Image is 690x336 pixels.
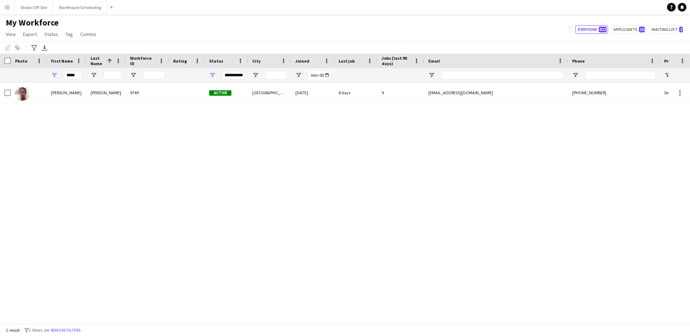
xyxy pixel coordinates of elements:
input: Email Filter Input [441,71,563,80]
span: 19 [639,27,645,32]
span: Last Name [91,55,104,66]
span: View [6,31,16,37]
div: [PERSON_NAME] [86,83,126,103]
div: 9749 [126,83,169,103]
button: Shows Off-Site [15,0,53,14]
span: Status [44,31,58,37]
div: [PERSON_NAME] [47,83,86,103]
span: Export [23,31,37,37]
img: Jamal Roberts [15,86,29,101]
div: 8 days [334,83,377,103]
div: [EMAIL_ADDRESS][DOMAIN_NAME] [424,83,568,103]
a: Tag [63,29,76,39]
a: Comms [77,29,99,39]
button: Open Filter Menu [209,72,216,78]
span: Profile [664,58,678,64]
input: Last Name Filter Input [103,71,121,80]
span: Email [428,58,440,64]
input: City Filter Input [265,71,287,80]
button: Open Filter Menu [252,72,259,78]
span: First Name [51,58,73,64]
div: 9 [377,83,424,103]
button: Open Filter Menu [51,72,57,78]
span: 822 [599,27,607,32]
span: Active [209,90,231,96]
div: [DATE] [291,83,334,103]
input: Phone Filter Input [585,71,655,80]
span: Workforce ID [130,55,156,66]
span: Phone [572,58,585,64]
span: Status [209,58,223,64]
input: Joined Filter Input [308,71,330,80]
button: Open Filter Menu [572,72,579,78]
button: Remove filters [49,326,82,334]
span: Joined [295,58,309,64]
a: View [3,29,19,39]
span: 2 [679,27,683,32]
div: [GEOGRAPHIC_DATA] [248,83,291,103]
div: [PHONE_NUMBER] [568,83,660,103]
span: Comms [80,31,96,37]
button: Open Filter Menu [91,72,97,78]
span: City [252,58,261,64]
a: Status [41,29,61,39]
span: Last job [339,58,355,64]
button: Everyone822 [575,25,608,34]
button: Open Filter Menu [664,72,671,78]
button: Warehouse Scheduling [53,0,107,14]
input: First Name Filter Input [64,71,82,80]
a: Export [20,29,40,39]
app-action-btn: Advanced filters [30,44,38,52]
button: Open Filter Menu [428,72,435,78]
span: Photo [15,58,27,64]
span: Rating [173,58,187,64]
button: Open Filter Menu [295,72,302,78]
input: Workforce ID Filter Input [143,71,165,80]
button: Waiting list2 [649,25,684,34]
button: Applicants19 [611,25,646,34]
button: Open Filter Menu [130,72,137,78]
span: Jobs (last 90 days) [382,55,411,66]
span: My Workforce [6,17,59,28]
app-action-btn: Export XLSX [40,44,49,52]
span: Tag [65,31,73,37]
span: 2 filters set [29,327,49,333]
